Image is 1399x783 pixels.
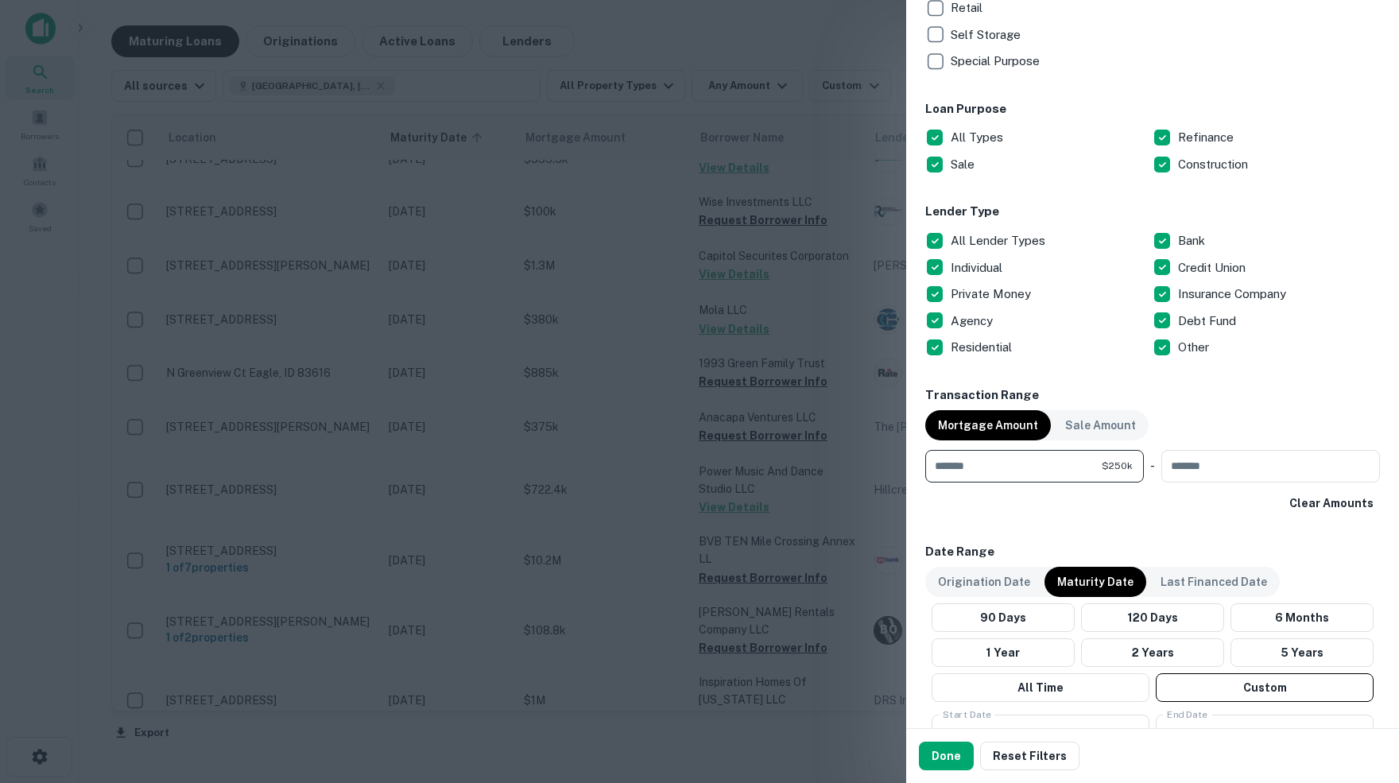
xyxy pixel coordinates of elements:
[951,258,1006,277] p: Individual
[951,312,996,331] p: Agency
[951,155,978,174] p: Sale
[1081,638,1224,667] button: 2 Years
[1150,450,1155,482] div: -
[925,543,1380,561] h6: Date Range
[980,742,1079,770] button: Reset Filters
[1283,489,1380,517] button: Clear Amounts
[1230,638,1374,667] button: 5 Years
[1057,573,1134,591] p: Maturity Date
[1178,258,1249,277] p: Credit Union
[1116,721,1148,753] button: Choose date, selected date is Nov 1, 2025
[1178,155,1251,174] p: Construction
[1167,707,1207,721] label: End Date
[1178,285,1289,304] p: Insurance Company
[951,25,1024,45] p: Self Storage
[951,231,1048,250] p: All Lender Types
[932,638,1075,667] button: 1 Year
[1156,673,1374,702] button: Custom
[1178,338,1212,357] p: Other
[1081,603,1224,632] button: 120 Days
[925,100,1380,118] h6: Loan Purpose
[938,417,1038,434] p: Mortgage Amount
[951,285,1034,304] p: Private Money
[1178,312,1239,331] p: Debt Fund
[951,338,1015,357] p: Residential
[1161,573,1267,591] p: Last Financed Date
[943,707,991,721] label: Start Date
[925,386,1380,405] h6: Transaction Range
[1178,128,1237,147] p: Refinance
[932,603,1075,632] button: 90 Days
[951,128,1006,147] p: All Types
[1102,459,1133,473] span: $250k
[932,673,1149,702] button: All Time
[1230,603,1374,632] button: 6 Months
[938,573,1030,591] p: Origination Date
[925,203,1380,221] h6: Lender Type
[1320,656,1399,732] iframe: Chat Widget
[1178,231,1208,250] p: Bank
[919,742,974,770] button: Done
[1065,417,1136,434] p: Sale Amount
[951,52,1043,71] p: Special Purpose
